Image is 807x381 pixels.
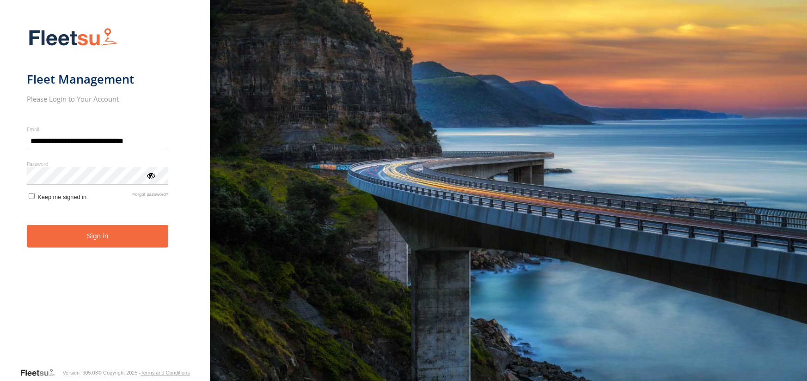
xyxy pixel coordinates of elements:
span: Keep me signed in [37,194,86,200]
img: Fleetsu [27,26,119,49]
input: Keep me signed in [29,193,35,199]
div: ViewPassword [146,170,155,180]
h1: Fleet Management [27,72,169,87]
a: Visit our Website [20,368,62,377]
button: Sign in [27,225,169,248]
div: © Copyright 2025 - [98,370,190,375]
label: Email [27,126,169,133]
a: Terms and Conditions [141,370,190,375]
h2: Please Login to Your Account [27,94,169,103]
a: Forgot password? [132,192,168,200]
div: Version: 305.03 [62,370,98,375]
label: Password [27,160,169,167]
form: main [27,22,183,367]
